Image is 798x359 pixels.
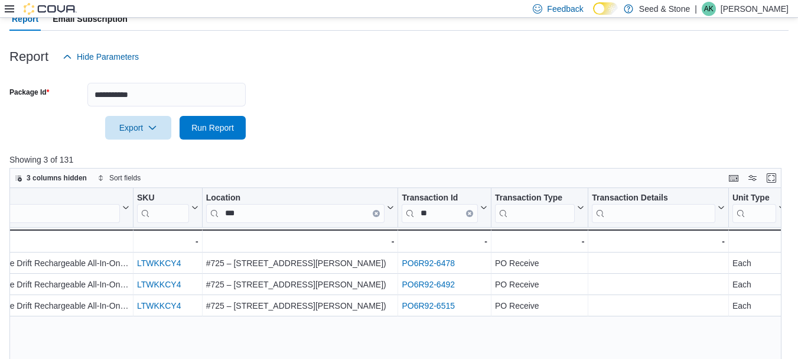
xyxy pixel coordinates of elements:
div: Unit Type [732,193,776,223]
span: AK [704,2,714,16]
span: Report [12,7,38,31]
button: Hide Parameters [58,45,144,69]
div: - [592,234,725,248]
span: Email Subscription [53,7,128,31]
button: Keyboard shortcuts [727,171,741,185]
div: Transaction Details [592,193,715,204]
button: Clear input [373,210,380,217]
div: Unit Type [732,193,776,204]
img: Cova [24,3,77,15]
button: SKU [137,193,198,223]
div: Transaction Type [495,193,575,204]
div: PO Receive [495,278,584,292]
button: Transaction Type [495,193,584,223]
p: Showing 3 of 131 [9,154,790,166]
h3: Report [9,50,48,64]
button: Sort fields [93,171,145,185]
button: Transaction IdClear input [402,193,487,223]
a: PO6R92-6515 [402,302,455,311]
div: - [137,234,198,248]
div: PO Receive [495,299,584,313]
div: SKU URL [137,193,189,223]
p: Seed & Stone [639,2,690,16]
label: Package Id [9,88,49,97]
div: - [402,234,487,248]
div: Each [732,299,786,313]
button: Run Report [180,116,246,140]
div: Location [206,193,385,204]
div: Each [732,278,786,292]
div: - [206,234,395,248]
button: Clear input [466,210,473,217]
div: - [732,234,786,248]
span: Export [112,116,164,140]
button: Export [105,116,171,140]
div: Transaction Type [495,193,575,223]
p: [PERSON_NAME] [721,2,789,16]
button: Enter fullscreen [764,171,779,185]
div: Transaction Details [592,193,715,223]
span: Hide Parameters [77,51,139,63]
div: PO Receive [495,257,584,271]
div: SKU [137,193,189,204]
div: #725 – [STREET_ADDRESS][PERSON_NAME]) [206,278,395,292]
div: Transaction Id URL [402,193,477,223]
button: LocationClear input [206,193,395,223]
button: Display options [745,171,760,185]
input: Dark Mode [593,2,618,15]
div: Transaction Id [402,193,477,204]
div: - [495,234,584,248]
button: Unit Type [732,193,786,223]
button: Transaction Details [592,193,725,223]
span: Feedback [547,3,583,15]
span: Run Report [191,122,234,134]
div: #725 – [STREET_ADDRESS][PERSON_NAME]) [206,299,395,313]
p: | [695,2,697,16]
div: Location [206,193,385,223]
a: PO6R92-6478 [402,259,455,269]
div: Each [732,257,786,271]
a: LTWKKCY4 [137,280,181,290]
div: #725 – [STREET_ADDRESS][PERSON_NAME]) [206,257,395,271]
a: LTWKKCY4 [137,259,181,269]
button: 3 columns hidden [10,171,92,185]
span: 3 columns hidden [27,173,87,183]
a: LTWKKCY4 [137,302,181,311]
a: PO6R92-6492 [402,280,455,290]
span: Sort fields [109,173,141,183]
div: Arun Kumar [702,2,716,16]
